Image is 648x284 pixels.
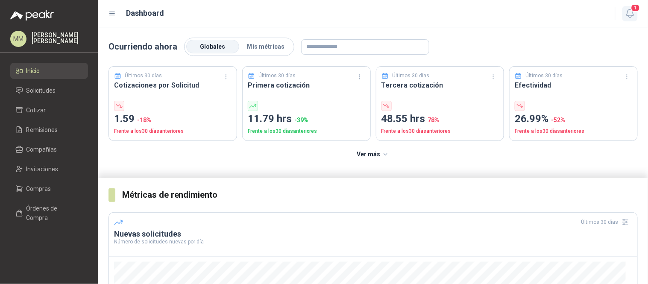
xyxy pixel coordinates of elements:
span: 78 % [428,117,440,123]
span: Cotizar [26,105,46,115]
span: Invitaciones [26,164,59,174]
a: Compras [10,181,88,197]
p: Ocurriendo ahora [108,40,177,53]
p: Frente a los 30 días anteriores [381,127,499,135]
p: Frente a los 30 días anteriores [515,127,632,135]
button: Ver más [352,146,394,163]
p: Últimos 30 días [392,72,429,80]
h1: Dashboard [126,7,164,19]
div: MM [10,31,26,47]
div: Últimos 30 días [581,215,632,229]
h3: Tercera cotización [381,80,499,91]
span: Inicio [26,66,40,76]
span: Compañías [26,145,57,154]
span: -39 % [294,117,308,123]
p: Número de solicitudes nuevas por día [114,239,632,244]
span: Compras [26,184,51,193]
span: Solicitudes [26,86,56,95]
h3: Nuevas solicitudes [114,229,632,239]
span: Mis métricas [247,43,284,50]
a: Órdenes de Compra [10,200,88,226]
h3: Cotizaciones por Solicitud [114,80,232,91]
p: Frente a los 30 días anteriores [248,127,365,135]
h3: Efectividad [515,80,632,91]
p: Últimos 30 días [258,72,296,80]
h3: Métricas de rendimiento [122,188,638,202]
span: Globales [200,43,226,50]
a: Compañías [10,141,88,158]
a: Cotizar [10,102,88,118]
a: Remisiones [10,122,88,138]
p: 26.99% [515,111,632,127]
img: Logo peakr [10,10,54,20]
p: Frente a los 30 días anteriores [114,127,232,135]
h3: Primera cotización [248,80,365,91]
a: Invitaciones [10,161,88,177]
p: Últimos 30 días [526,72,563,80]
span: Órdenes de Compra [26,204,80,223]
a: Inicio [10,63,88,79]
p: 11.79 hrs [248,111,365,127]
p: 1.59 [114,111,232,127]
p: Últimos 30 días [125,72,162,80]
p: 48.55 hrs [381,111,499,127]
a: Solicitudes [10,82,88,99]
span: 1 [631,4,640,12]
span: Remisiones [26,125,58,135]
span: -18 % [137,117,151,123]
p: [PERSON_NAME] [PERSON_NAME] [32,32,88,44]
span: -52 % [551,117,565,123]
button: 1 [622,6,638,21]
